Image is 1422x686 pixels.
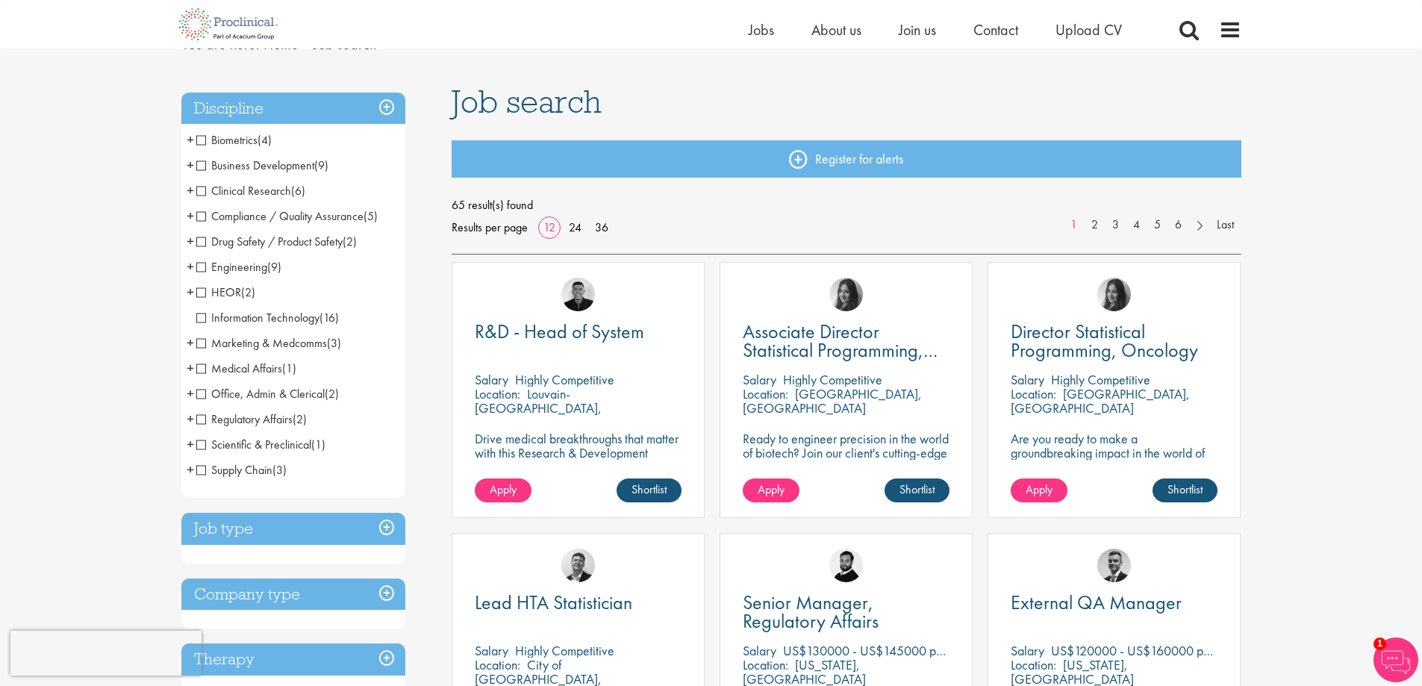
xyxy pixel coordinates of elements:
[829,278,863,311] img: Heidi Hennigan
[973,20,1018,40] span: Contact
[1097,549,1131,582] img: Alex Bill
[325,386,339,402] span: (2)
[241,284,255,300] span: (2)
[196,208,378,224] span: Compliance / Quality Assurance
[187,255,194,278] span: +
[258,132,272,148] span: (4)
[561,278,595,311] img: Christian Andersen
[475,590,632,615] span: Lead HTA Statistician
[1011,322,1217,360] a: Director Statistical Programming, Oncology
[196,158,314,173] span: Business Development
[743,322,949,360] a: Associate Director Statistical Programming, Oncology
[187,382,194,405] span: +
[187,205,194,227] span: +
[196,335,341,351] span: Marketing & Medcomms
[538,219,561,235] a: 12
[1084,216,1106,234] a: 2
[196,208,364,224] span: Compliance / Quality Assurance
[196,361,282,376] span: Medical Affairs
[181,579,405,611] div: Company type
[475,642,508,659] span: Salary
[475,656,520,673] span: Location:
[1011,319,1198,363] span: Director Statistical Programming, Oncology
[196,132,272,148] span: Biometrics
[515,371,614,388] p: Highly Competitive
[783,642,983,659] p: US$130000 - US$145000 per annum
[196,284,241,300] span: HEOR
[343,234,357,249] span: (2)
[291,183,305,199] span: (6)
[475,385,520,402] span: Location:
[475,431,682,474] p: Drive medical breakthroughs that matter with this Research & Development position!
[1105,216,1126,234] a: 3
[181,643,405,676] div: Therapy
[1097,278,1131,311] img: Heidi Hennigan
[196,183,305,199] span: Clinical Research
[899,20,936,40] a: Join us
[187,230,194,252] span: +
[187,179,194,202] span: +
[758,481,785,497] span: Apply
[196,284,255,300] span: HEOR
[743,431,949,502] p: Ready to engineer precision in the world of biotech? Join our client's cutting-edge team and play...
[196,437,311,452] span: Scientific & Preclinical
[561,549,595,582] img: Tom Magenis
[196,386,325,402] span: Office, Admin & Clerical
[267,259,281,275] span: (9)
[1055,20,1122,40] a: Upload CV
[196,158,328,173] span: Business Development
[314,158,328,173] span: (9)
[187,331,194,354] span: +
[181,513,405,545] h3: Job type
[311,437,325,452] span: (1)
[1051,371,1150,388] p: Highly Competitive
[475,322,682,341] a: R&D - Head of System
[1011,642,1044,659] span: Salary
[364,208,378,224] span: (5)
[1011,385,1190,417] p: [GEOGRAPHIC_DATA], [GEOGRAPHIC_DATA]
[1051,642,1250,659] p: US$120000 - US$160000 per annum
[319,310,339,325] span: (16)
[515,642,614,659] p: Highly Competitive
[1011,593,1217,612] a: External QA Manager
[1167,216,1189,234] a: 6
[743,385,788,402] span: Location:
[475,593,682,612] a: Lead HTA Statistician
[196,437,325,452] span: Scientific & Preclinical
[1011,590,1182,615] span: External QA Manager
[743,642,776,659] span: Salary
[1011,656,1056,673] span: Location:
[452,140,1241,178] a: Register for alerts
[452,216,528,239] span: Results per page
[743,371,776,388] span: Salary
[490,481,517,497] span: Apply
[187,128,194,151] span: +
[1373,637,1386,650] span: 1
[829,549,863,582] img: Nick Walker
[1011,371,1044,388] span: Salary
[749,20,774,40] a: Jobs
[187,357,194,379] span: +
[196,132,258,148] span: Biometrics
[743,385,922,417] p: [GEOGRAPHIC_DATA], [GEOGRAPHIC_DATA]
[196,411,307,427] span: Regulatory Affairs
[196,411,293,427] span: Regulatory Affairs
[811,20,861,40] span: About us
[282,361,296,376] span: (1)
[181,93,405,125] h3: Discipline
[196,234,343,249] span: Drug Safety / Product Safety
[1153,478,1217,502] a: Shortlist
[475,385,602,431] p: Louvain-[GEOGRAPHIC_DATA], [GEOGRAPHIC_DATA]
[1011,478,1067,502] a: Apply
[196,259,281,275] span: Engineering
[187,433,194,455] span: +
[452,81,602,122] span: Job search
